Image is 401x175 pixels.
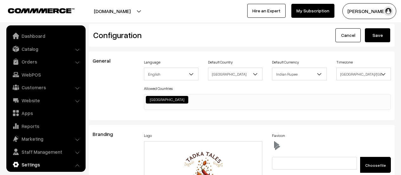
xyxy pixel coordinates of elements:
a: Apps [8,107,83,119]
span: Branding [93,131,120,137]
a: Cancel [335,28,361,42]
label: Favicon [272,133,285,138]
img: user [384,6,393,16]
label: Language [144,59,160,65]
span: India [208,69,262,80]
span: Asia/Kolkata [337,69,391,80]
a: Hire an Expert [247,4,286,18]
a: Customers [8,82,83,93]
img: favicon.ico [272,141,281,151]
a: Catalog [8,43,83,55]
li: India [146,96,188,104]
a: Marketing [8,133,83,145]
a: Orders [8,56,83,67]
label: Timezone [336,59,353,65]
h2: Configuration [93,30,237,40]
span: India [208,68,262,80]
label: Default Currency [272,59,299,65]
a: Reports [8,120,83,132]
span: Asia/Kolkata [336,68,391,80]
span: Indian Rupee [272,68,327,80]
a: Website [8,95,83,106]
span: Choose file [365,163,386,168]
label: Logo [144,133,152,138]
a: Dashboard [8,30,83,42]
button: [DOMAIN_NAME] [72,3,153,19]
a: WebPOS [8,69,83,80]
span: Indian Rupee [272,69,326,80]
a: Staff Management [8,146,83,158]
label: Allowed Countries [144,86,173,91]
span: English [144,69,198,80]
a: Settings [8,159,83,170]
button: [PERSON_NAME] [342,3,396,19]
img: COMMMERCE [8,8,74,13]
span: General [93,57,118,64]
label: Default Country [208,59,233,65]
button: Save [365,28,390,42]
span: English [144,68,198,80]
a: My Subscription [291,4,334,18]
a: COMMMERCE [8,6,63,14]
